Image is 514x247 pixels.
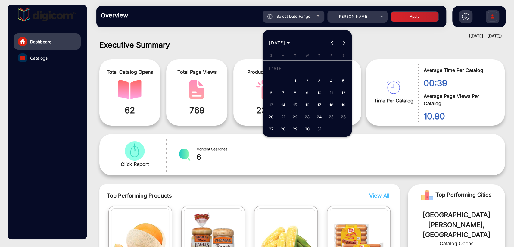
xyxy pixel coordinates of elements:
[290,99,301,110] span: 15
[325,111,337,123] button: July 25, 2025
[277,123,289,135] button: July 28, 2025
[314,75,325,86] span: 3
[338,99,349,110] span: 19
[266,37,292,48] button: Choose month and year
[325,75,337,87] button: July 4, 2025
[278,99,288,110] span: 14
[266,123,276,134] span: 27
[289,87,301,99] button: July 8, 2025
[294,53,296,58] span: T
[265,63,349,75] td: [DATE]
[338,111,349,122] span: 26
[337,75,349,87] button: July 5, 2025
[301,123,313,135] button: July 30, 2025
[326,75,337,86] span: 4
[326,37,338,49] button: Previous month
[305,53,309,58] span: W
[314,111,325,122] span: 24
[337,111,349,123] button: July 26, 2025
[289,99,301,111] button: July 15, 2025
[318,53,320,58] span: T
[265,123,277,135] button: July 27, 2025
[301,111,313,123] button: July 23, 2025
[313,123,325,135] button: July 31, 2025
[266,87,276,98] span: 6
[265,99,277,111] button: July 13, 2025
[314,123,325,134] span: 31
[301,87,313,99] button: July 9, 2025
[313,75,325,87] button: July 3, 2025
[289,123,301,135] button: July 29, 2025
[282,53,285,58] span: M
[337,99,349,111] button: July 19, 2025
[270,53,272,58] span: S
[313,87,325,99] button: July 10, 2025
[269,40,285,45] span: [DATE]
[302,87,313,98] span: 9
[265,87,277,99] button: July 6, 2025
[266,111,276,122] span: 20
[325,87,337,99] button: July 11, 2025
[289,111,301,123] button: July 22, 2025
[326,99,337,110] span: 18
[290,111,301,122] span: 22
[314,87,325,98] span: 10
[302,111,313,122] span: 23
[302,123,313,134] span: 30
[278,123,288,134] span: 28
[342,53,344,58] span: S
[277,99,289,111] button: July 14, 2025
[326,111,337,122] span: 25
[338,75,349,86] span: 5
[314,99,325,110] span: 17
[277,111,289,123] button: July 21, 2025
[302,75,313,86] span: 2
[277,87,289,99] button: July 7, 2025
[266,99,276,110] span: 13
[278,87,288,98] span: 7
[265,111,277,123] button: July 20, 2025
[338,87,349,98] span: 12
[278,111,288,122] span: 21
[338,37,350,49] button: Next month
[325,99,337,111] button: July 18, 2025
[313,111,325,123] button: July 24, 2025
[302,99,313,110] span: 16
[337,87,349,99] button: July 12, 2025
[301,99,313,111] button: July 16, 2025
[326,87,337,98] span: 11
[289,75,301,87] button: July 1, 2025
[313,99,325,111] button: July 17, 2025
[290,87,301,98] span: 8
[301,75,313,87] button: July 2, 2025
[290,75,301,86] span: 1
[330,53,332,58] span: F
[290,123,301,134] span: 29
